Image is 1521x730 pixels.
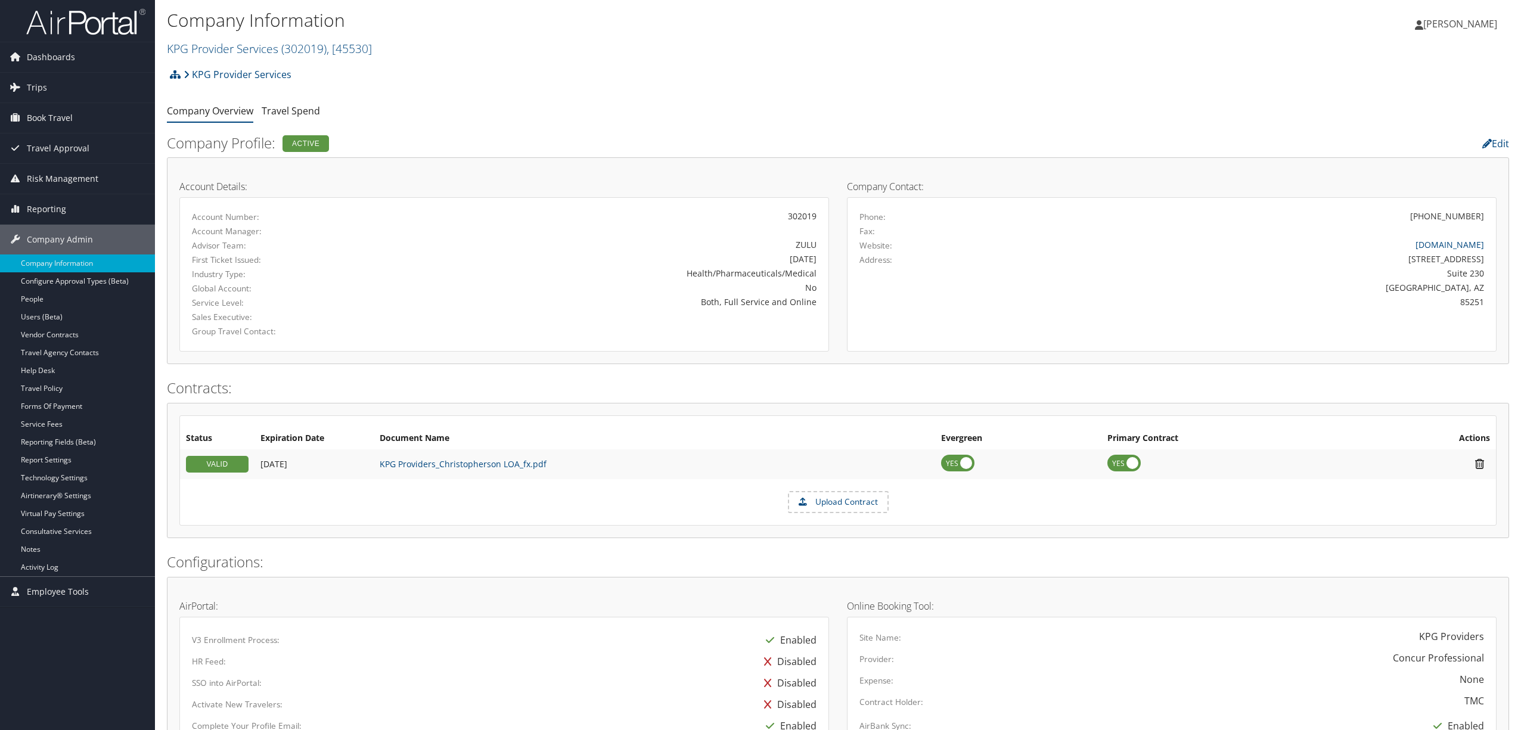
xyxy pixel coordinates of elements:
[1460,672,1484,686] div: None
[192,698,283,710] label: Activate New Travelers:
[380,458,547,470] a: KPG Providers_Christopherson LOA_fx.pdf
[184,63,291,86] a: KPG Provider Services
[847,182,1497,191] h4: Company Contact:
[27,577,89,607] span: Employee Tools
[262,104,320,117] a: Travel Spend
[1020,267,1485,279] div: Suite 230
[27,42,75,72] span: Dashboards
[192,656,226,667] label: HR Feed:
[192,211,388,223] label: Account Number:
[167,41,372,57] a: KPG Provider Services
[192,254,388,266] label: First Ticket Issued:
[192,325,388,337] label: Group Travel Contact:
[859,254,892,266] label: Address:
[283,135,329,152] div: Active
[758,694,817,715] div: Disabled
[192,225,388,237] label: Account Manager:
[374,428,935,449] th: Document Name
[847,601,1497,611] h4: Online Booking Tool:
[789,492,887,512] label: Upload Contract
[1101,428,1361,449] th: Primary Contract
[859,211,886,223] label: Phone:
[179,182,829,191] h4: Account Details:
[167,104,253,117] a: Company Overview
[859,632,901,644] label: Site Name:
[192,240,388,251] label: Advisor Team:
[1020,281,1485,294] div: [GEOGRAPHIC_DATA], AZ
[935,428,1101,449] th: Evergreen
[1416,239,1484,250] a: [DOMAIN_NAME]
[1423,17,1497,30] span: [PERSON_NAME]
[192,677,262,689] label: SSO into AirPortal:
[192,311,388,323] label: Sales Executive:
[1464,694,1484,708] div: TMC
[167,8,1061,33] h1: Company Information
[1419,629,1484,644] div: KPG Providers
[192,268,388,280] label: Industry Type:
[27,73,47,102] span: Trips
[27,164,98,194] span: Risk Management
[859,225,875,237] label: Fax:
[260,459,368,470] div: Add/Edit Date
[758,672,817,694] div: Disabled
[406,281,817,294] div: No
[167,378,1509,398] h2: Contracts:
[192,297,388,309] label: Service Level:
[1020,296,1485,308] div: 85251
[1415,6,1509,42] a: [PERSON_NAME]
[179,601,829,611] h4: AirPortal:
[327,41,372,57] span: , [ 45530 ]
[180,428,254,449] th: Status
[406,210,817,222] div: 302019
[1410,210,1484,222] div: [PHONE_NUMBER]
[760,629,817,651] div: Enabled
[254,428,374,449] th: Expiration Date
[1469,458,1490,470] i: Remove Contract
[758,651,817,672] div: Disabled
[192,634,280,646] label: V3 Enrollment Process:
[167,133,1056,153] h2: Company Profile:
[406,267,817,279] div: Health/Pharmaceuticals/Medical
[859,675,893,686] label: Expense:
[260,458,287,470] span: [DATE]
[27,225,93,254] span: Company Admin
[406,238,817,251] div: ZULU
[859,240,892,251] label: Website:
[27,103,73,133] span: Book Travel
[27,133,89,163] span: Travel Approval
[167,552,1509,572] h2: Configurations:
[1393,651,1484,665] div: Concur Professional
[192,282,388,294] label: Global Account:
[1361,428,1496,449] th: Actions
[406,296,817,308] div: Both, Full Service and Online
[1482,137,1509,150] a: Edit
[406,253,817,265] div: [DATE]
[1020,253,1485,265] div: [STREET_ADDRESS]
[859,653,894,665] label: Provider:
[27,194,66,224] span: Reporting
[26,8,145,36] img: airportal-logo.png
[281,41,327,57] span: ( 302019 )
[859,696,923,708] label: Contract Holder:
[186,456,249,473] div: VALID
